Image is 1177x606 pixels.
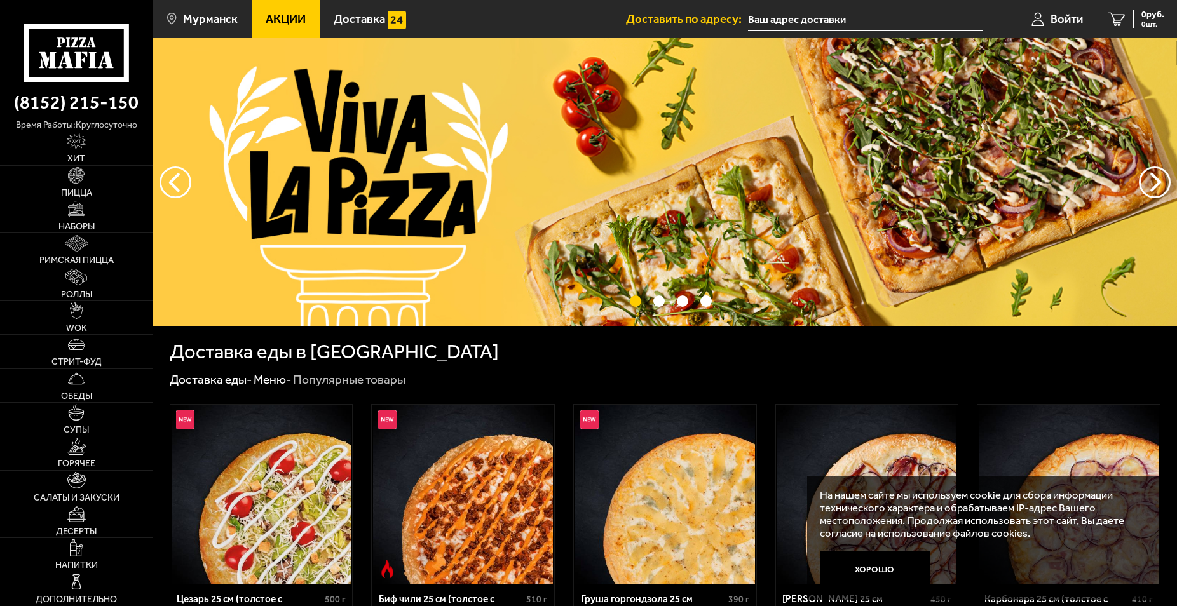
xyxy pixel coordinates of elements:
[979,405,1159,584] img: Карбонара 25 см (толстое с сыром)
[526,594,547,605] span: 510 г
[325,594,346,605] span: 500 г
[61,290,92,299] span: Роллы
[34,494,119,502] span: Салаты и закуски
[293,372,405,387] div: Популярные товары
[172,405,351,584] img: Цезарь 25 см (толстое с сыром)
[1051,13,1083,25] span: Войти
[170,405,353,584] a: НовинкаЦезарь 25 см (толстое с сыром)
[820,488,1141,539] p: На нашем сайте мы используем cookie для сбора информации технического характера и обрабатываем IP...
[56,527,97,536] span: Десерты
[170,342,499,362] h1: Доставка еды в [GEOGRAPHIC_DATA]
[776,405,958,584] a: Чикен Барбекю 25 см (толстое с сыром)
[183,13,238,25] span: Мурманск
[61,189,92,198] span: Пицца
[170,372,252,387] a: Доставка еды-
[36,595,117,604] span: Дополнительно
[1139,166,1171,198] button: предыдущий
[977,405,1160,584] a: Карбонара 25 см (толстое с сыром)
[55,561,98,570] span: Напитки
[378,410,397,429] img: Новинка
[820,551,930,588] button: Хорошо
[64,426,89,434] span: Супы
[575,405,755,584] img: Груша горгондзола 25 см (толстое с сыром)
[626,13,748,25] span: Доставить по адресу:
[1141,20,1164,28] span: 0 шт.
[66,324,87,333] span: WOK
[378,560,397,578] img: Острое блюдо
[580,410,599,429] img: Новинка
[700,295,712,307] button: точки переключения
[1141,10,1164,19] span: 0 руб.
[777,405,957,584] img: Чикен Барбекю 25 см (толстое с сыром)
[254,372,291,387] a: Меню-
[39,256,114,265] span: Римская пицца
[51,358,102,367] span: Стрит-фуд
[67,154,85,163] span: Хит
[334,13,385,25] span: Доставка
[160,166,191,198] button: следующий
[372,405,554,584] a: НовинкаОстрое блюдоБиф чили 25 см (толстое с сыром)
[388,11,406,29] img: 15daf4d41897b9f0e9f617042186c801.svg
[61,392,92,401] span: Обеды
[58,459,95,468] span: Горячее
[728,594,749,605] span: 390 г
[630,295,642,307] button: точки переключения
[574,405,756,584] a: НовинкаГруша горгондзола 25 см (толстое с сыром)
[176,410,194,429] img: Новинка
[677,295,689,307] button: точки переключения
[373,405,553,584] img: Биф чили 25 см (толстое с сыром)
[58,222,95,231] span: Наборы
[653,295,665,307] button: точки переключения
[748,8,983,31] input: Ваш адрес доставки
[266,13,306,25] span: Акции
